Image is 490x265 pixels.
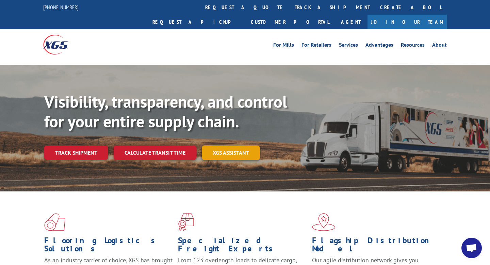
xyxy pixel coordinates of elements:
a: Calculate transit time [114,145,196,160]
h1: Flooring Logistics Solutions [44,236,173,256]
h1: Specialized Freight Experts [178,236,307,256]
a: Advantages [365,42,393,50]
a: About [432,42,447,50]
a: Agent [334,15,367,29]
a: XGS ASSISTANT [202,145,260,160]
img: xgs-icon-total-supply-chain-intelligence-red [44,213,65,231]
a: Request a pickup [147,15,246,29]
b: Visibility, transparency, and control for your entire supply chain. [44,91,287,132]
a: Track shipment [44,145,108,160]
img: xgs-icon-focused-on-flooring-red [178,213,194,231]
a: Open chat [461,238,482,258]
a: Join Our Team [367,15,447,29]
a: [PHONE_NUMBER] [43,4,79,11]
a: For Mills [273,42,294,50]
a: Services [339,42,358,50]
h1: Flagship Distribution Model [312,236,441,256]
a: Customer Portal [246,15,334,29]
a: Resources [401,42,425,50]
a: For Retailers [301,42,331,50]
img: xgs-icon-flagship-distribution-model-red [312,213,336,231]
